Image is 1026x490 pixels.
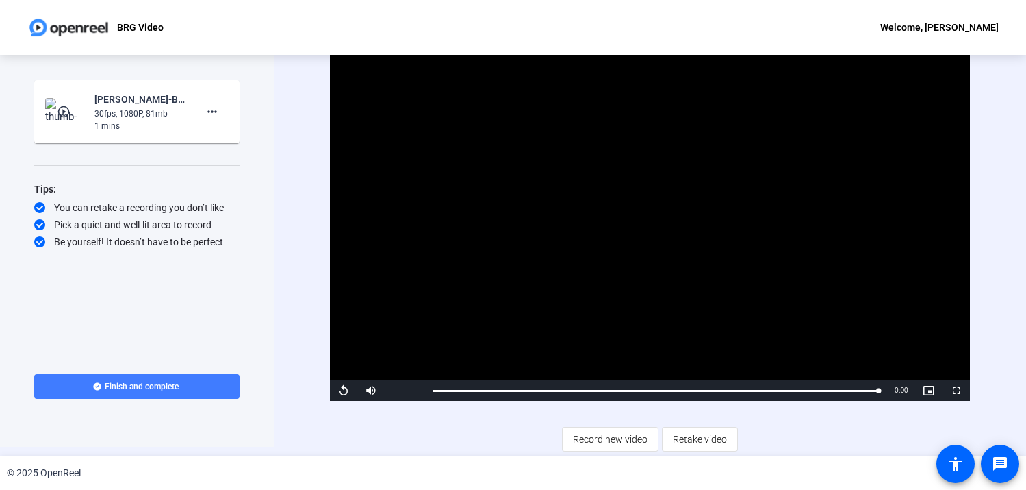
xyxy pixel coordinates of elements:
div: Video Player [330,41,969,401]
span: Record new video [573,426,647,452]
div: Welcome, [PERSON_NAME] [880,19,999,36]
img: OpenReel logo [27,14,110,41]
p: BRG Video [117,19,164,36]
div: Pick a quiet and well-lit area to record [34,218,240,232]
button: Picture-in-Picture [915,380,942,401]
div: Progress Bar [433,390,878,392]
button: Mute [357,380,385,401]
div: © 2025 OpenReel [7,466,81,480]
mat-icon: play_circle_outline [57,105,73,119]
button: Record new video [562,427,658,452]
span: - [893,387,895,394]
div: 1 mins [94,120,186,132]
mat-icon: accessibility [947,456,964,472]
img: thumb-nail [45,98,86,125]
div: You can retake a recording you don’t like [34,201,240,215]
div: [PERSON_NAME]-BRG Video-BRG Video-1759429698724-webcam [94,91,186,108]
button: Retake video [662,427,738,452]
div: 30fps, 1080P, 81mb [94,108,186,120]
div: Tips: [34,181,240,197]
mat-icon: message [992,456,1008,472]
button: Finish and complete [34,374,240,399]
button: Fullscreen [942,380,970,401]
span: 0:00 [895,387,908,394]
span: Retake video [673,426,727,452]
div: Be yourself! It doesn’t have to be perfect [34,235,240,249]
span: Finish and complete [105,381,179,392]
button: Replay [330,380,357,401]
mat-icon: more_horiz [204,103,220,120]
